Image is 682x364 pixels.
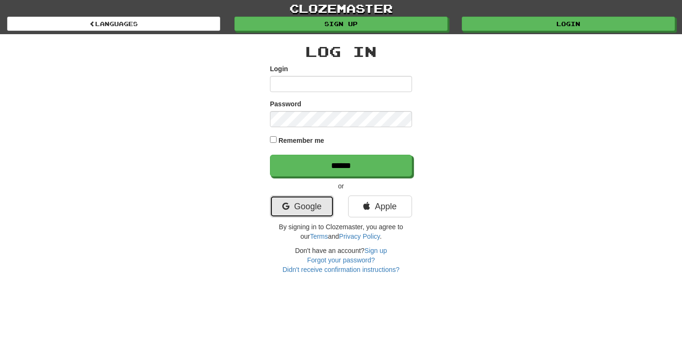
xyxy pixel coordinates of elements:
a: Sign up [365,247,387,254]
a: Didn't receive confirmation instructions? [282,266,399,273]
a: Terms [310,233,328,240]
a: Forgot your password? [307,256,375,264]
a: Login [462,17,675,31]
a: Privacy Policy [339,233,380,240]
p: By signing in to Clozemaster, you agree to our and . [270,222,412,241]
p: or [270,181,412,191]
a: Languages [7,17,220,31]
label: Remember me [278,136,324,145]
a: Google [270,196,334,217]
a: Apple [348,196,412,217]
label: Login [270,64,288,74]
label: Password [270,99,301,109]
div: Don't have an account? [270,246,412,274]
h2: Log In [270,44,412,59]
a: Sign up [234,17,448,31]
